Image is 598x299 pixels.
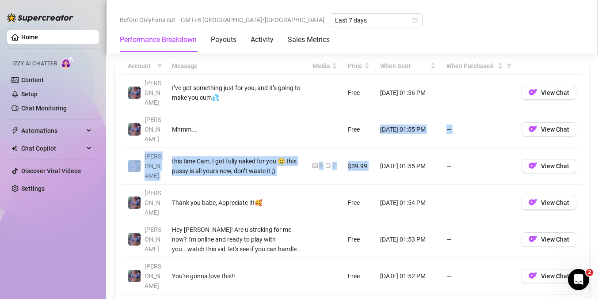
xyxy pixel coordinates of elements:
span: Before OnlyFans cut [120,13,175,26]
div: Hey [PERSON_NAME]! Are u stroking for me now? I'm online and ready to play with you...watch this ... [172,225,302,254]
img: OF [529,271,537,280]
img: Jaylie [128,270,141,282]
img: Jaylie [128,233,141,246]
th: When Purchased [441,57,516,75]
span: [PERSON_NAME] [145,263,161,289]
span: When Purchased [446,61,496,71]
a: OFView Chat [522,238,576,245]
th: Media [307,57,343,75]
span: View Chat [541,89,569,96]
span: [PERSON_NAME] [145,153,161,179]
a: OFView Chat [522,201,576,208]
a: Settings [21,185,45,192]
img: OF [529,235,537,243]
td: [DATE] 01:53 PM [375,221,441,258]
span: View Chat [541,199,569,206]
a: OFView Chat [522,274,576,281]
td: [DATE] 01:55 PM [375,111,441,148]
img: AI Chatter [61,56,74,69]
td: [DATE] 01:52 PM [375,258,441,295]
span: View Chat [541,273,569,280]
span: Chat Copilot [21,141,84,155]
img: Jaylie [128,197,141,209]
td: — [441,221,516,258]
span: filter [155,59,164,72]
span: [PERSON_NAME] [145,226,161,253]
td: Free [343,258,375,295]
span: [PERSON_NAME] [145,116,161,143]
span: thunderbolt [11,127,19,134]
span: picture [312,163,318,168]
span: Last 7 days [335,14,417,27]
div: I’ve got something just for you, and it’s going to make you cum💦 [172,83,302,102]
span: Media [312,61,330,71]
img: OF [529,161,537,170]
div: this time Cam, I got fully naked for you 🤤 this pussy is all yours now, don’t waste it ;) [172,156,302,176]
span: 2 [586,269,593,276]
span: calendar [412,18,418,23]
div: Sales Metrics [288,34,330,45]
td: $39.99 [343,148,375,185]
td: — [441,75,516,111]
span: GMT+8 [GEOGRAPHIC_DATA]/[GEOGRAPHIC_DATA] [181,13,324,26]
span: [PERSON_NAME] [145,79,161,106]
img: OF [529,198,537,207]
div: Mhmm... [172,125,302,134]
td: Free [343,75,375,111]
iframe: Intercom live chat [568,269,589,290]
span: View Chat [541,163,569,170]
span: filter [157,63,162,68]
img: Jaylie [128,87,141,99]
span: Price [348,61,362,71]
img: logo-BBDzfeDw.svg [7,13,73,22]
span: filter [505,59,514,72]
a: Content [21,76,44,83]
span: View Chat [541,236,569,243]
td: Free [343,185,375,221]
th: Message [167,57,307,75]
td: — [441,185,516,221]
td: [DATE] 01:56 PM [375,75,441,111]
td: — [441,111,516,148]
a: OFView Chat [522,91,576,98]
td: [DATE] 01:54 PM [375,185,441,221]
img: Jaylie [128,123,141,136]
div: Payouts [211,34,236,45]
button: OFView Chat [522,159,576,173]
img: Jaylie [128,160,141,172]
span: Izzy AI Chatter [12,60,57,68]
th: Price [343,57,375,75]
a: Discover Viral Videos [21,167,81,174]
img: Chat Copilot [11,145,17,151]
span: [PERSON_NAME] [145,189,161,216]
a: OFView Chat [522,164,576,171]
td: — [441,258,516,295]
span: filter [507,63,512,68]
a: Home [21,34,38,41]
a: OFView Chat [522,128,576,135]
button: OFView Chat [522,269,576,283]
a: Setup [21,91,38,98]
img: OF [529,88,537,97]
button: OFView Chat [522,122,576,136]
div: Performance Breakdown [120,34,197,45]
td: — [441,148,516,185]
div: 2 [332,162,335,170]
span: Automations [21,124,84,138]
a: Chat Monitoring [21,105,67,112]
td: Free [343,111,375,148]
img: OF [529,125,537,133]
span: When Sent [380,61,429,71]
td: [DATE] 01:55 PM [375,148,441,185]
span: View Chat [541,126,569,133]
div: Activity [251,34,274,45]
button: OFView Chat [522,86,576,100]
button: OFView Chat [522,196,576,210]
div: You're gonna love this!! [172,271,302,281]
span: video-camera [326,163,331,168]
div: Thank you babe, Appreciate it!🥰 [172,198,302,208]
span: Account [128,61,153,71]
td: Free [343,221,375,258]
button: OFView Chat [522,232,576,246]
th: When Sent [375,57,441,75]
